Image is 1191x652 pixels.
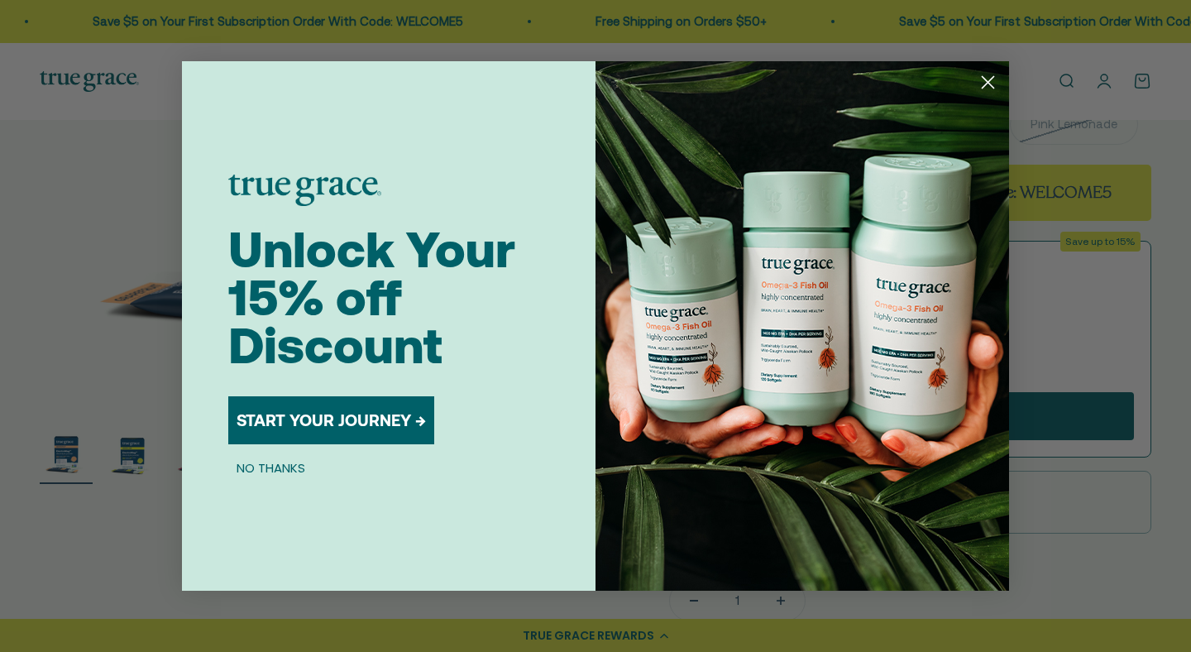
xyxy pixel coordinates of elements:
img: logo placeholder [228,175,381,206]
button: NO THANKS [228,458,313,477]
img: 098727d5-50f8-4f9b-9554-844bb8da1403.jpeg [595,61,1009,591]
button: Close dialog [973,68,1002,97]
button: START YOUR JOURNEY → [228,396,434,444]
span: Unlock Your 15% off Discount [228,221,515,374]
